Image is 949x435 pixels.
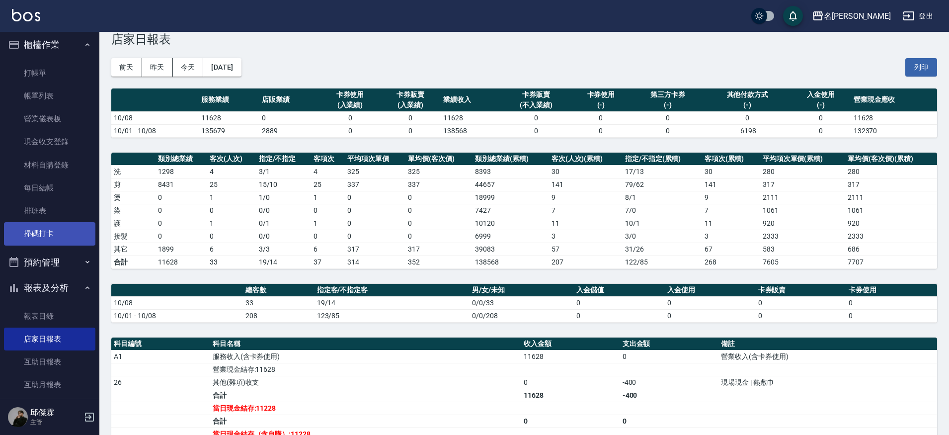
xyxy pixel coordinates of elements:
[345,191,405,204] td: 0
[470,309,574,322] td: 0/0/208
[12,9,40,21] img: Logo
[345,153,405,166] th: 平均項次單價
[156,256,207,268] td: 11628
[111,178,156,191] td: 剪
[441,124,501,137] td: 138568
[111,58,142,77] button: 前天
[620,389,719,402] td: -400
[111,284,937,323] table: a dense table
[8,407,28,427] img: Person
[173,58,204,77] button: 今天
[623,178,702,191] td: 79 / 62
[760,217,846,230] td: 920
[473,243,549,256] td: 39083
[473,191,549,204] td: 18999
[846,284,937,297] th: 卡券使用
[156,243,207,256] td: 1899
[311,217,345,230] td: 1
[207,178,256,191] td: 25
[845,165,937,178] td: 280
[549,153,623,166] th: 客次(人次)(累積)
[760,191,846,204] td: 2111
[380,111,441,124] td: 0
[760,153,846,166] th: 平均項次單價(累積)
[111,350,210,363] td: A1
[473,165,549,178] td: 8393
[210,363,521,376] td: 營業現金結存:11628
[345,256,405,268] td: 314
[846,296,937,309] td: 0
[345,243,405,256] td: 317
[156,191,207,204] td: 0
[851,124,937,137] td: 132370
[702,243,760,256] td: 67
[623,243,702,256] td: 31 / 26
[905,58,937,77] button: 列印
[845,191,937,204] td: 2111
[473,153,549,166] th: 類別總業績(累積)
[549,204,623,217] td: 7
[111,191,156,204] td: 燙
[470,296,574,309] td: 0/0/33
[256,204,312,217] td: 0 / 0
[322,100,378,110] div: (入業績)
[111,124,199,137] td: 10/01 - 10/08
[665,309,756,322] td: 0
[345,204,405,217] td: 0
[633,100,702,110] div: (-)
[210,389,521,402] td: 合計
[311,178,345,191] td: 25
[111,204,156,217] td: 染
[4,222,95,245] a: 掃碼打卡
[4,275,95,301] button: 報表及分析
[899,7,937,25] button: 登出
[4,176,95,199] a: 每日結帳
[623,230,702,243] td: 3 / 0
[111,230,156,243] td: 接髮
[4,32,95,58] button: 櫃檯作業
[760,256,846,268] td: 7605
[473,256,549,268] td: 138568
[620,376,719,389] td: -400
[791,124,851,137] td: 0
[783,6,803,26] button: save
[623,217,702,230] td: 10 / 1
[573,89,629,100] div: 卡券使用
[549,256,623,268] td: 207
[199,111,259,124] td: 11628
[824,10,891,22] div: 名[PERSON_NAME]
[756,296,847,309] td: 0
[259,88,320,112] th: 店販業績
[210,402,521,415] td: 當日現金結存:11228
[311,256,345,268] td: 37
[845,230,937,243] td: 2333
[501,124,571,137] td: 0
[702,191,760,204] td: 9
[111,376,210,389] td: 26
[4,373,95,396] a: 互助月報表
[207,204,256,217] td: 0
[623,204,702,217] td: 7 / 0
[501,111,571,124] td: 0
[845,243,937,256] td: 686
[665,284,756,297] th: 入金使用
[243,309,315,322] td: 208
[793,100,849,110] div: (-)
[405,204,473,217] td: 0
[156,204,207,217] td: 0
[111,296,243,309] td: 10/08
[30,408,81,418] h5: 邱傑霖
[210,338,521,350] th: 科目名稱
[707,100,788,110] div: (-)
[702,256,760,268] td: 268
[380,124,441,137] td: 0
[4,62,95,85] a: 打帳單
[256,217,312,230] td: 0 / 1
[311,165,345,178] td: 4
[30,418,81,427] p: 主管
[256,153,312,166] th: 指定/不指定
[111,217,156,230] td: 護
[203,58,241,77] button: [DATE]
[845,153,937,166] th: 單均價(客次價)(累積)
[4,328,95,350] a: 店家日報表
